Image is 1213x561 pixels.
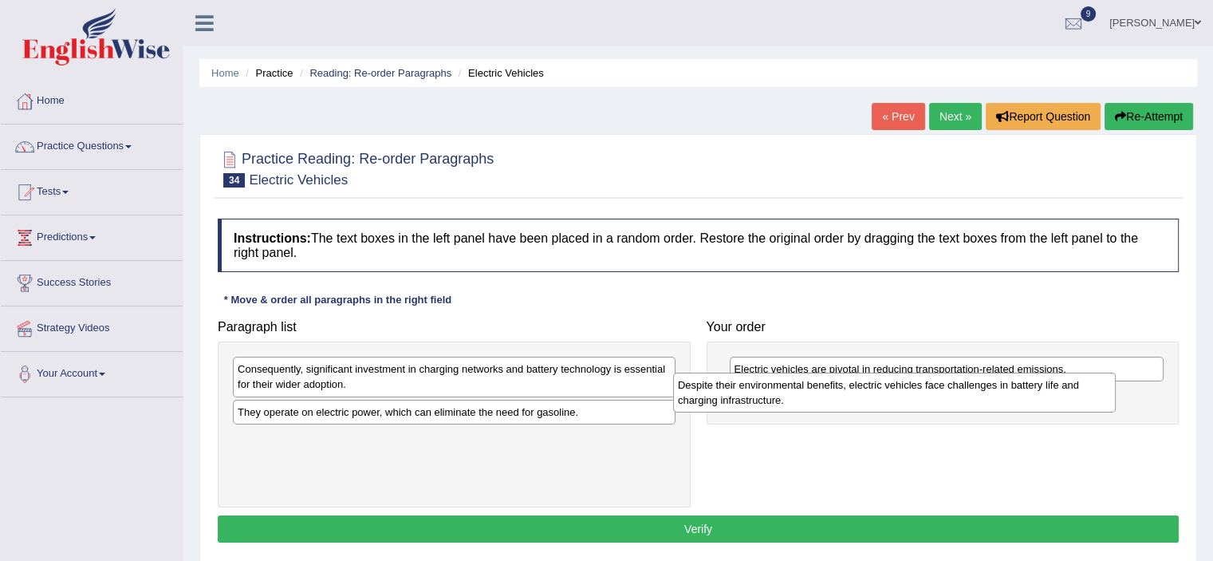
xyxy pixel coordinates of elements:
[1,124,183,164] a: Practice Questions
[242,65,293,81] li: Practice
[986,103,1101,130] button: Report Question
[218,292,458,307] div: * Move & order all paragraphs in the right field
[233,357,675,397] div: Consequently, significant investment in charging networks and battery technology is essential for...
[211,67,239,79] a: Home
[1,79,183,119] a: Home
[223,173,245,188] span: 34
[1,170,183,210] a: Tests
[929,103,982,130] a: Next »
[1,215,183,255] a: Predictions
[1,261,183,301] a: Success Stories
[707,320,1180,334] h4: Your order
[673,373,1116,413] div: Despite their environmental benefits, electric vehicles face challenges in battery life and charg...
[872,103,924,130] a: « Prev
[233,400,675,425] div: They operate on electric power, which can eliminate the need for gasoline.
[249,172,348,188] small: Electric Vehicles
[1081,6,1097,22] span: 9
[309,67,451,79] a: Reading: Re-order Paragraphs
[218,320,691,334] h4: Paragraph list
[218,148,494,188] h2: Practice Reading: Re-order Paragraphs
[1,306,183,346] a: Strategy Videos
[234,231,311,245] b: Instructions:
[1105,103,1193,130] button: Re-Attempt
[730,357,1164,381] div: Electric vehicles are pivotal in reducing transportation-related emissions.
[218,516,1179,543] button: Verify
[218,219,1179,272] h4: The text boxes in the left panel have been placed in a random order. Restore the original order b...
[455,65,544,81] li: Electric Vehicles
[1,352,183,392] a: Your Account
